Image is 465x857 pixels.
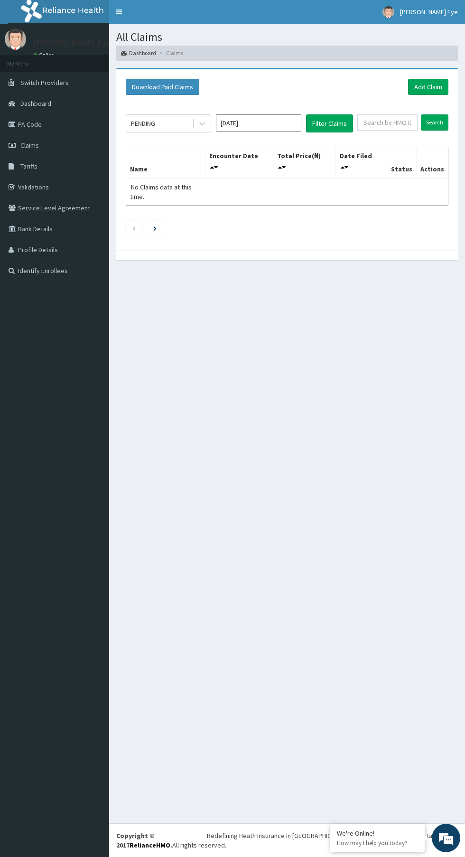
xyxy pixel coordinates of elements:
[130,183,192,201] span: No Claims data at this time.
[132,224,136,232] a: Previous page
[157,49,183,57] li: Claims
[33,52,56,58] a: Online
[306,114,353,132] button: Filter Claims
[408,79,448,95] a: Add Claim
[273,147,335,178] th: Total Price(₦)
[207,831,458,840] div: Redefining Heath Insurance in [GEOGRAPHIC_DATA] using Telemedicine and Data Science!
[20,99,51,108] span: Dashboard
[116,31,458,43] h1: All Claims
[337,829,418,838] div: We're Online!
[20,141,39,150] span: Claims
[116,831,172,849] strong: Copyright © 2017 .
[130,841,170,849] a: RelianceHMO
[153,224,157,232] a: Next page
[205,147,273,178] th: Encounter Date
[109,823,465,857] footer: All rights reserved.
[387,147,416,178] th: Status
[335,147,387,178] th: Date Filed
[400,8,458,16] span: [PERSON_NAME] Eye
[421,114,448,131] input: Search
[131,119,155,128] div: PENDING
[337,839,418,847] p: How may I help you today?
[20,78,69,87] span: Switch Providers
[121,49,156,57] a: Dashboard
[216,114,301,132] input: Select Month and Year
[357,114,418,131] input: Search by HMO ID
[382,6,394,18] img: User Image
[126,79,199,95] button: Download Paid Claims
[33,38,111,47] p: [PERSON_NAME] Eye
[126,147,205,178] th: Name
[5,28,26,50] img: User Image
[416,147,448,178] th: Actions
[20,162,37,170] span: Tariffs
